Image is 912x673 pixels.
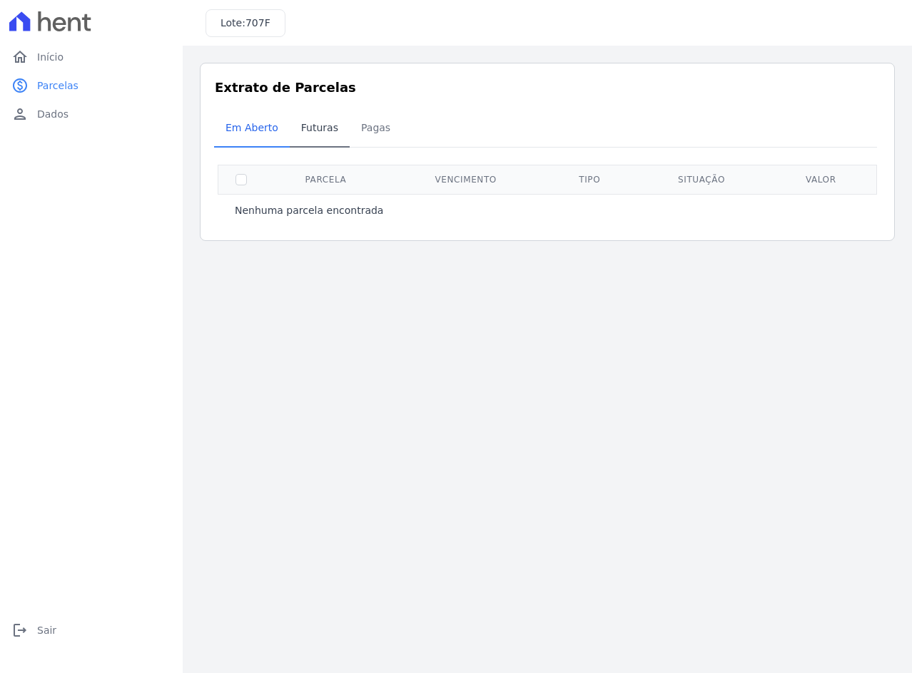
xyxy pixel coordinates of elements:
[217,113,287,142] span: Em Aberto
[37,78,78,93] span: Parcelas
[635,165,768,194] th: Situação
[221,16,270,31] h3: Lote:
[6,100,177,128] a: personDados
[11,48,29,66] i: home
[350,111,402,148] a: Pagas
[11,77,29,94] i: paid
[214,111,290,148] a: Em Aberto
[264,165,387,194] th: Parcela
[235,203,383,217] p: Nenhuma parcela encontrada
[6,43,177,71] a: homeInício
[290,111,350,148] a: Futuras
[11,106,29,123] i: person
[293,113,347,142] span: Futuras
[768,165,873,194] th: Valor
[353,113,399,142] span: Pagas
[387,165,544,194] th: Vencimento
[245,17,270,29] span: 707F
[11,622,29,639] i: logout
[6,71,177,100] a: paidParcelas
[544,165,635,194] th: Tipo
[37,623,56,637] span: Sair
[6,616,177,644] a: logoutSair
[37,107,69,121] span: Dados
[37,50,64,64] span: Início
[215,78,880,97] h3: Extrato de Parcelas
